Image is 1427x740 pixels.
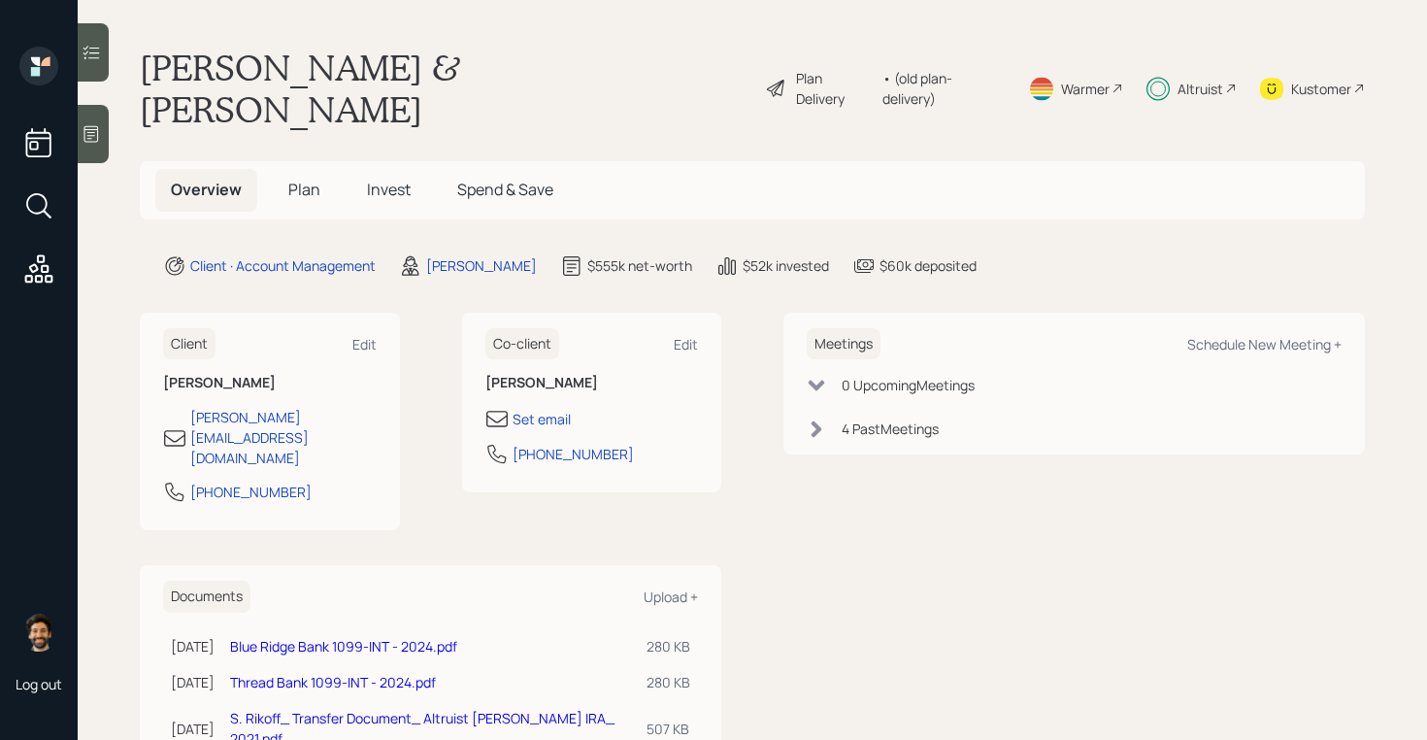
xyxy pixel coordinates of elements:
[230,673,436,691] a: Thread Bank 1099-INT - 2024.pdf
[879,255,977,276] div: $60k deposited
[1178,79,1223,99] div: Altruist
[190,255,376,276] div: Client · Account Management
[743,255,829,276] div: $52k invested
[644,588,698,606] div: Upload +
[352,335,377,353] div: Edit
[457,179,553,200] span: Spend & Save
[171,636,215,656] div: [DATE]
[513,444,634,464] div: [PHONE_NUMBER]
[171,672,215,692] div: [DATE]
[190,407,377,468] div: [PERSON_NAME][EMAIL_ADDRESS][DOMAIN_NAME]
[647,719,690,739] div: 507 KB
[1291,79,1351,99] div: Kustomer
[190,482,312,502] div: [PHONE_NUMBER]
[674,335,698,353] div: Edit
[288,179,320,200] span: Plan
[163,581,250,613] h6: Documents
[163,328,216,360] h6: Client
[485,328,559,360] h6: Co-client
[882,68,1005,109] div: • (old plan-delivery)
[807,328,880,360] h6: Meetings
[796,68,873,109] div: Plan Delivery
[485,375,699,391] h6: [PERSON_NAME]
[171,179,242,200] span: Overview
[19,613,58,652] img: eric-schwartz-headshot.png
[171,719,215,739] div: [DATE]
[163,375,377,391] h6: [PERSON_NAME]
[647,636,690,656] div: 280 KB
[426,255,537,276] div: [PERSON_NAME]
[367,179,411,200] span: Invest
[1187,335,1342,353] div: Schedule New Meeting +
[140,47,749,130] h1: [PERSON_NAME] & [PERSON_NAME]
[1061,79,1110,99] div: Warmer
[842,419,939,439] div: 4 Past Meeting s
[513,409,571,429] div: Set email
[647,672,690,692] div: 280 KB
[842,375,975,395] div: 0 Upcoming Meeting s
[587,255,692,276] div: $555k net-worth
[230,637,457,656] a: Blue Ridge Bank 1099-INT - 2024.pdf
[16,675,62,693] div: Log out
